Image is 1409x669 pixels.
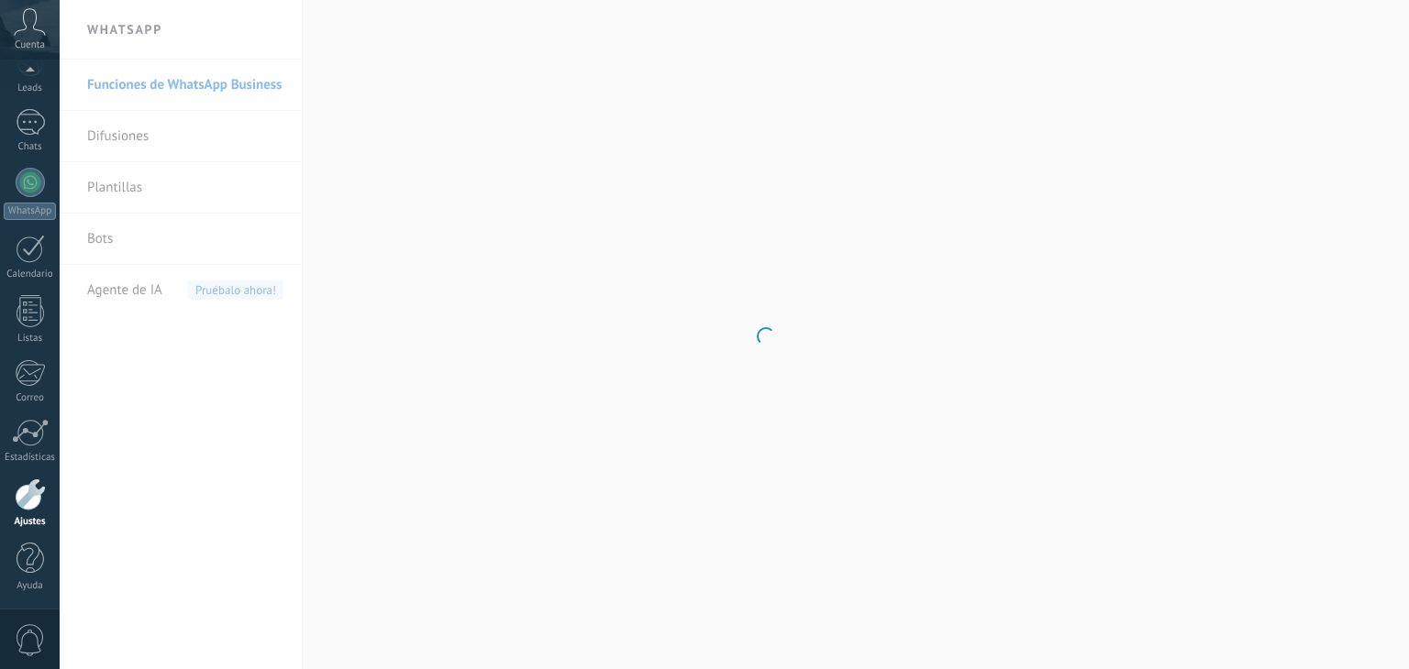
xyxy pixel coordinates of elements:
[4,203,56,220] div: WhatsApp
[4,141,57,153] div: Chats
[4,82,57,94] div: Leads
[15,39,45,51] span: Cuenta
[4,269,57,280] div: Calendario
[4,333,57,345] div: Listas
[4,580,57,592] div: Ayuda
[4,516,57,528] div: Ajustes
[4,392,57,404] div: Correo
[4,452,57,464] div: Estadísticas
